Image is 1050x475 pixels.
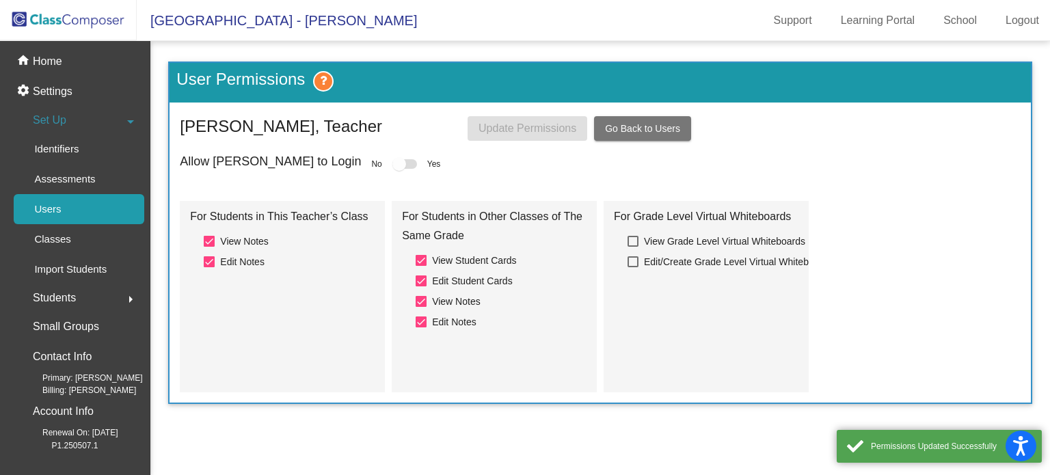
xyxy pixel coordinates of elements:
[176,70,334,92] h2: User Permissions
[605,123,680,134] span: Go Back to Users
[180,117,382,137] h2: [PERSON_NAME], Teacher
[830,10,926,31] a: Learning Portal
[468,116,587,141] button: Update Permissions
[21,372,143,384] span: Primary: [PERSON_NAME]
[427,158,441,170] span: Yes
[371,158,381,170] span: No
[16,53,33,70] mat-icon: home
[33,288,76,308] span: Students
[644,233,805,249] span: View Grade Level Virtual Whiteboards
[432,273,513,289] span: Edit Student Cards
[995,10,1050,31] a: Logout
[180,154,361,169] h4: Allow [PERSON_NAME] to Login
[871,440,1032,452] div: Permissions Updated Successfully
[122,113,139,130] mat-icon: arrow_drop_down
[34,201,61,217] p: Users
[122,291,139,308] mat-icon: arrow_right
[33,83,72,100] p: Settings
[402,207,587,245] span: For Students in Other Classes of The Same Grade
[137,10,417,31] span: [GEOGRAPHIC_DATA] - [PERSON_NAME]
[33,317,99,336] p: Small Groups
[220,233,269,249] span: View Notes
[932,10,988,31] a: School
[763,10,823,31] a: Support
[16,83,33,100] mat-icon: settings
[34,141,79,157] p: Identifiers
[33,402,94,421] p: Account Info
[190,207,375,226] span: For Students in This Teacher’s Class
[21,426,118,439] span: Renewal On: [DATE]
[34,171,95,187] p: Assessments
[432,252,516,269] span: View Student Cards
[34,231,70,247] p: Classes
[479,122,576,134] span: Update Permissions
[34,261,107,277] p: Import Students
[21,384,136,396] span: Billing: [PERSON_NAME]
[33,347,92,366] p: Contact Info
[644,254,833,270] span: Edit/Create Grade Level Virtual Whiteboards
[33,111,66,130] span: Set Up
[33,53,62,70] p: Home
[594,116,691,141] button: Go Back to Users
[614,207,798,226] span: For Grade Level Virtual Whiteboards
[220,254,265,270] span: Edit Notes
[432,314,476,330] span: Edit Notes
[432,293,481,310] span: View Notes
